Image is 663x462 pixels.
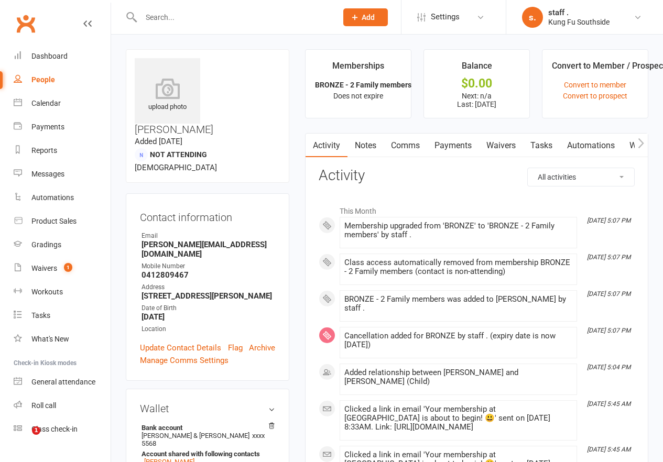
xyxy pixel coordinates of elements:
span: Does not expire [333,92,383,100]
div: Balance [462,59,492,78]
a: Notes [347,134,384,158]
strong: 0412809467 [142,270,275,280]
h3: [PERSON_NAME] [135,58,280,135]
i: [DATE] 5:45 AM [587,446,631,453]
span: Settings [431,5,460,29]
div: Email [142,231,275,241]
a: People [14,68,111,92]
a: General attendance kiosk mode [14,370,111,394]
div: Location [142,324,275,334]
span: [DEMOGRAPHIC_DATA] [135,163,217,172]
a: Roll call [14,394,111,417]
div: General attendance [31,378,95,386]
strong: BRONZE - 2 Family members [315,81,411,89]
h3: Activity [319,168,635,184]
div: $0.00 [433,78,520,89]
div: Gradings [31,240,61,249]
div: Roll call [31,401,56,410]
a: Payments [427,134,479,158]
strong: [DATE] [142,312,275,322]
i: [DATE] 5:07 PM [587,327,631,334]
div: Membership upgraded from 'BRONZE' to 'BRONZE - 2 Family members' by staff . [344,222,572,239]
i: [DATE] 5:07 PM [587,217,631,224]
a: Gradings [14,233,111,257]
strong: [STREET_ADDRESS][PERSON_NAME] [142,291,275,301]
div: Waivers [31,264,57,272]
iframe: Intercom live chat [10,426,36,452]
a: Tasks [14,304,111,327]
div: Cancellation added for BRONZE by staff . (expiry date is now [DATE]) [344,332,572,349]
a: Manage Comms Settings [140,354,229,367]
div: Tasks [31,311,50,320]
a: Tasks [523,134,560,158]
a: Waivers [479,134,523,158]
a: Archive [249,342,275,354]
div: People [31,75,55,84]
strong: [PERSON_NAME][EMAIL_ADDRESS][DOMAIN_NAME] [142,240,275,259]
i: [DATE] 5:07 PM [587,254,631,261]
div: Automations [31,193,74,202]
div: staff . [548,8,610,17]
a: Product Sales [14,210,111,233]
a: Reports [14,139,111,162]
button: Add [343,8,388,26]
div: upload photo [135,78,200,113]
div: s. [522,7,543,28]
div: Class access automatically removed from membership BRONZE - 2 Family members (contact is non-atte... [344,258,572,276]
span: 1 [64,263,72,272]
strong: Account shared with following contacts [142,450,270,458]
div: Added relationship between [PERSON_NAME] and [PERSON_NAME] (Child) [344,368,572,386]
h3: Wallet [140,403,275,414]
div: Clicked a link in email 'Your membership at [GEOGRAPHIC_DATA] is about to begin! 😃' sent on [DATE... [344,405,572,432]
a: Workouts [14,280,111,304]
input: Search... [138,10,330,25]
i: [DATE] 5:04 PM [587,364,631,371]
a: Class kiosk mode [14,417,111,441]
div: Dashboard [31,52,68,60]
a: Waivers 1 [14,257,111,280]
div: Memberships [332,59,384,78]
a: Clubworx [13,10,39,37]
time: Added [DATE] [135,137,182,146]
a: Comms [384,134,427,158]
div: Mobile Number [142,261,275,271]
div: Payments [31,123,64,131]
div: BRONZE - 2 Family members was added to [PERSON_NAME] by staff . [344,295,572,313]
a: Update Contact Details [140,342,221,354]
a: What's New [14,327,111,351]
a: Payments [14,115,111,139]
a: Convert to prospect [563,92,627,100]
span: Not Attending [150,150,207,159]
strong: Bank account [142,424,270,432]
div: What's New [31,335,69,343]
div: Workouts [31,288,63,296]
a: Convert to member [564,81,626,89]
i: [DATE] 5:07 PM [587,290,631,298]
a: Dashboard [14,45,111,68]
p: Next: n/a Last: [DATE] [433,92,520,108]
div: Date of Birth [142,303,275,313]
div: Class check-in [31,425,78,433]
a: Calendar [14,92,111,115]
div: Kung Fu Southside [548,17,610,27]
div: Messages [31,170,64,178]
a: Automations [560,134,622,158]
div: Address [142,282,275,292]
a: Automations [14,186,111,210]
i: [DATE] 5:45 AM [587,400,631,408]
div: Product Sales [31,217,77,225]
span: Add [362,13,375,21]
a: Flag [228,342,243,354]
li: This Month [319,200,635,217]
a: Messages [14,162,111,186]
span: 1 [32,426,40,435]
a: Activity [306,134,347,158]
h3: Contact information [140,207,275,223]
div: Reports [31,146,57,155]
div: Calendar [31,99,61,107]
span: xxxx 5568 [142,432,265,447]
